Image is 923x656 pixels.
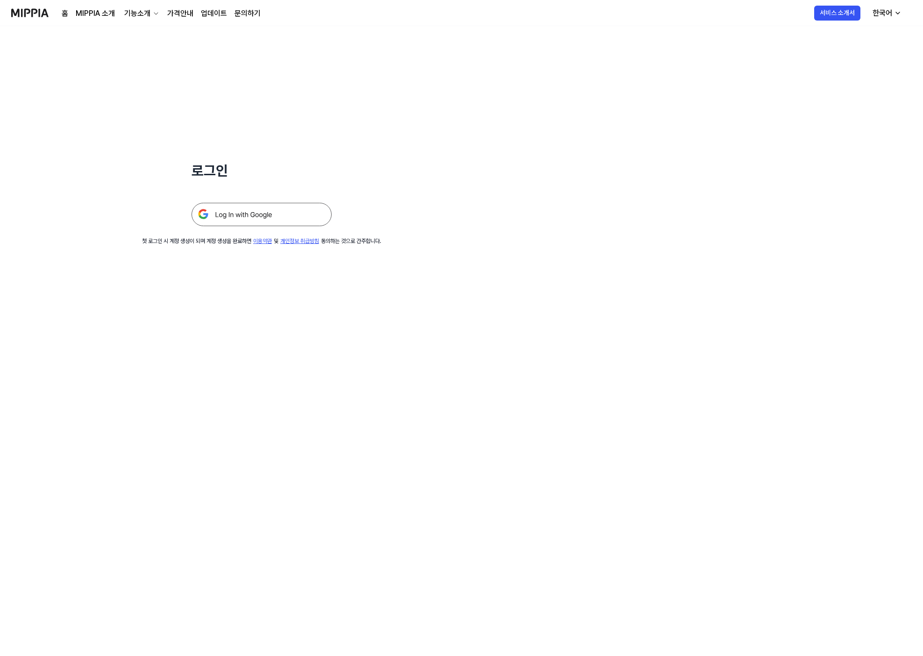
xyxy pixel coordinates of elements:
div: 기능소개 [122,8,152,19]
button: 기능소개 [122,8,160,19]
div: 첫 로그인 시 계정 생성이 되며 계정 생성을 완료하면 및 동의하는 것으로 간주합니다. [142,237,381,245]
a: MIPPIA 소개 [76,8,115,19]
h1: 로그인 [192,161,332,180]
a: 홈 [62,8,68,19]
a: 개인정보 취급방침 [280,238,319,244]
button: 한국어 [865,4,907,22]
a: 가격안내 [167,8,193,19]
a: 이용약관 [253,238,272,244]
button: 서비스 소개서 [814,6,860,21]
div: 한국어 [871,7,894,19]
img: 구글 로그인 버튼 [192,203,332,226]
a: 업데이트 [201,8,227,19]
a: 문의하기 [234,8,261,19]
